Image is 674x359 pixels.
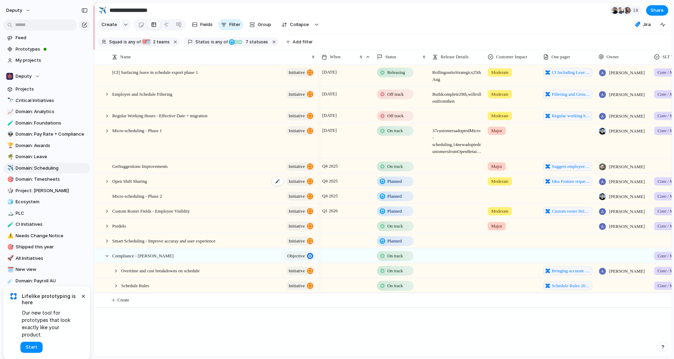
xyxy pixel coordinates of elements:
span: is [124,39,127,45]
div: 🏆 [7,142,12,149]
span: Q4 2025 [320,162,339,170]
span: Share [650,7,664,14]
span: initiative [289,126,305,136]
div: 📈Domain: Analytics [3,106,90,117]
a: 🎯Shipped this year [3,242,90,252]
span: Domain: Timesheets [16,176,88,183]
div: 🧪Domain: Payroll US [3,287,90,297]
div: 🌴Domain: Leave [3,152,90,162]
span: Predelo [112,221,126,229]
button: initiative [286,68,315,77]
div: 🧪CI Initiatives [3,219,90,230]
span: initiative [289,266,305,275]
a: 🏆Domain: Awards [3,140,90,151]
button: 📈 [6,108,13,115]
span: [PERSON_NAME] [609,163,645,170]
div: 🔭 [7,96,12,104]
span: Open Shift Sharing [112,177,147,185]
button: Fields [189,19,215,30]
button: Filter [218,19,243,30]
span: Schedule Rules 2025 - Unified Rules Engine [552,282,590,289]
span: Collapse [290,21,309,28]
span: All Initiatives [16,255,88,262]
span: [PERSON_NAME] [609,91,645,98]
div: ✈️ [7,164,12,172]
span: Shipped this year [16,243,88,250]
span: Filtering and Grouping on the schedule [552,91,590,97]
span: Domain: Foundations [16,120,88,127]
button: 🏆 [6,142,13,149]
a: Regular working hours 2.0 pre-migration improvements [543,111,592,120]
button: initiative [286,236,315,245]
button: deputy [3,5,34,16]
a: 🎯Domain: Timesheets [3,174,90,185]
span: Domain: Awards [16,142,88,149]
span: [PERSON_NAME] [609,193,645,200]
a: Bringing accurate shift costings to the schedule which unlocks better overtime management [543,266,592,275]
button: ✈️ [97,5,108,16]
button: Collapse [277,19,312,30]
span: initiative [289,206,305,216]
span: Planned [387,178,402,185]
span: initiative [289,111,305,121]
div: 🗓️ [7,266,12,274]
span: Major [491,222,502,229]
span: any of [214,39,228,45]
button: 🎯 [6,176,13,183]
div: 🎯 [7,243,12,251]
span: [PERSON_NAME] [609,267,645,274]
span: Jira [643,21,651,28]
span: initiative [289,281,305,290]
span: On track [387,222,403,229]
button: isany of [210,38,229,46]
span: Idea Feature request Shift sharing to other locations within the business [552,178,590,185]
a: Prototypes [3,44,90,54]
span: Status [385,53,396,60]
button: initiative [286,206,315,215]
span: Moderate [491,207,508,214]
a: Feed [3,33,90,43]
span: CI Including Leave on the Schedule Export Week by Area and Team Member [552,69,590,76]
span: 2 [151,39,157,44]
button: 🧪 [6,120,13,127]
a: 🔭Critical Initiatives [3,95,90,106]
div: 🗓️ [145,39,151,45]
span: Moderate [491,178,508,185]
span: Moderate [491,69,508,76]
span: Custom Roster Fields - Employee Visiblity [112,206,190,214]
span: Owner [606,53,619,60]
span: initiative [289,68,305,77]
span: statuses [243,39,268,45]
span: Needs Change Notice [16,232,88,239]
button: 👽 [6,131,13,138]
span: Domain: Payroll AU [16,277,88,284]
div: ⚠️ [7,232,12,240]
div: 🚀 [7,254,12,262]
span: Name [120,53,131,60]
span: Critical Initiatives [16,97,88,104]
a: Custom roster fields - Team member visiblity [543,206,592,215]
span: [DATE] [320,126,338,135]
span: Q4 2025 [320,177,339,185]
span: On track [387,282,403,289]
div: 🧊Ecosystem [3,197,90,207]
button: 🎲 [6,187,13,194]
span: On track [387,127,403,134]
span: Domain: Leave [16,153,88,160]
span: Custom roster fields - Team member visiblity [552,207,590,214]
div: ✈️ [99,6,106,15]
div: ☄️Domain: Payroll AU [3,276,90,286]
button: 🚀 [6,255,13,262]
div: ☄️ [7,277,12,285]
span: [PERSON_NAME] [609,208,645,215]
span: One pager [551,53,570,60]
button: ✈️ [6,165,13,172]
span: 37 customers adopted Micro-scheduling, 14 new adopted customers from Open Beta including 1 Strate... [429,123,484,155]
span: 18 [633,7,640,14]
div: 🧪 [7,221,12,229]
button: initiative [286,281,315,290]
span: Create [117,297,129,304]
div: 🏔️PLC [3,208,90,219]
span: Feed [16,34,88,41]
span: Micro-scheduling - Phase 1 [112,126,162,134]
